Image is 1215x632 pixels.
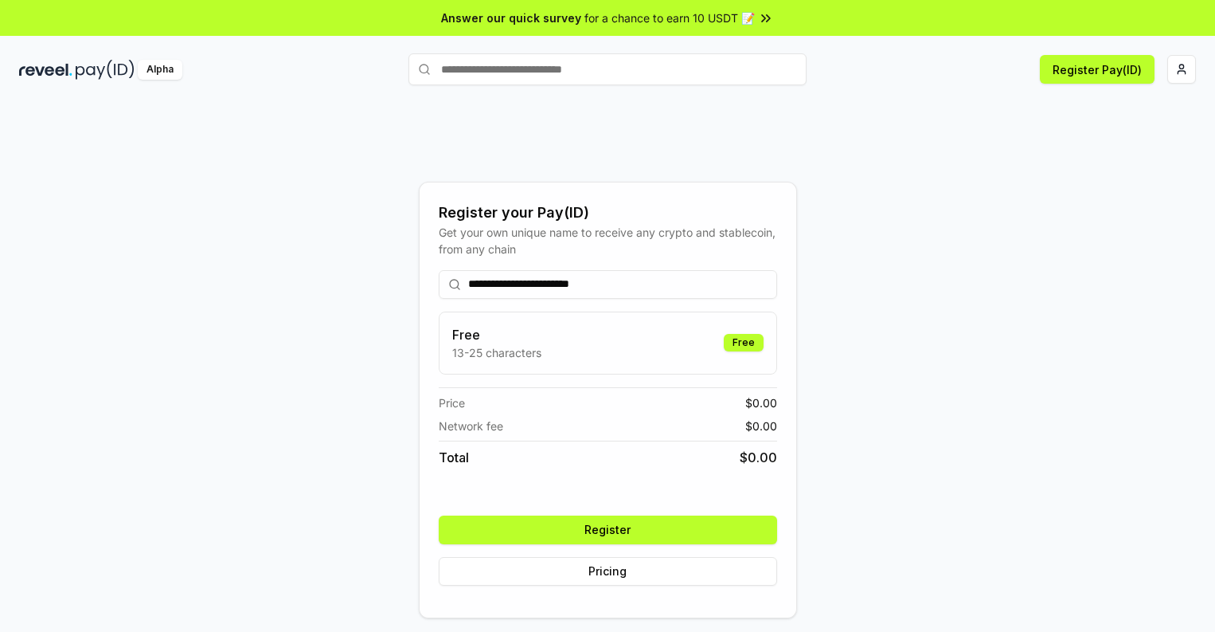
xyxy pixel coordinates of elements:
[19,60,72,80] img: reveel_dark
[745,395,777,411] span: $ 0.00
[439,557,777,586] button: Pricing
[138,60,182,80] div: Alpha
[439,516,777,544] button: Register
[745,418,777,434] span: $ 0.00
[452,344,541,361] p: 13-25 characters
[439,224,777,257] div: Get your own unique name to receive any crypto and stablecoin, from any chain
[452,325,541,344] h3: Free
[584,10,755,26] span: for a chance to earn 10 USDT 📝
[76,60,135,80] img: pay_id
[439,448,469,467] span: Total
[724,334,764,351] div: Free
[439,418,503,434] span: Network fee
[439,395,465,411] span: Price
[441,10,581,26] span: Answer our quick survey
[439,202,777,224] div: Register your Pay(ID)
[1040,55,1154,84] button: Register Pay(ID)
[740,448,777,467] span: $ 0.00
